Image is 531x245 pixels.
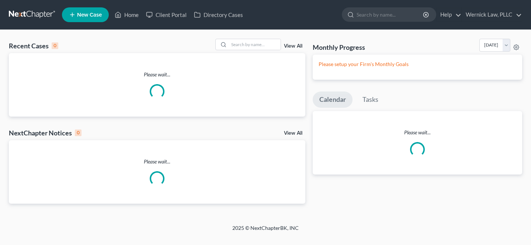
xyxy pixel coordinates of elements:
a: Help [437,8,461,21]
input: Search by name... [357,8,424,21]
h3: Monthly Progress [313,43,365,52]
a: Wernick Law, PLLC [462,8,522,21]
input: Search by name... [229,39,281,50]
a: Home [111,8,142,21]
div: 2025 © NextChapterBK, INC [55,224,476,238]
span: New Case [77,12,102,18]
a: Calendar [313,92,353,108]
a: Tasks [356,92,385,108]
div: NextChapter Notices [9,128,81,137]
a: Client Portal [142,8,190,21]
p: Please wait... [9,158,305,165]
p: Please wait... [313,129,522,136]
a: View All [284,131,302,136]
a: Directory Cases [190,8,247,21]
div: Recent Cases [9,41,58,50]
p: Please setup your Firm's Monthly Goals [319,61,516,68]
p: Please wait... [9,71,305,78]
a: View All [284,44,302,49]
div: 0 [52,42,58,49]
div: 0 [75,130,81,136]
